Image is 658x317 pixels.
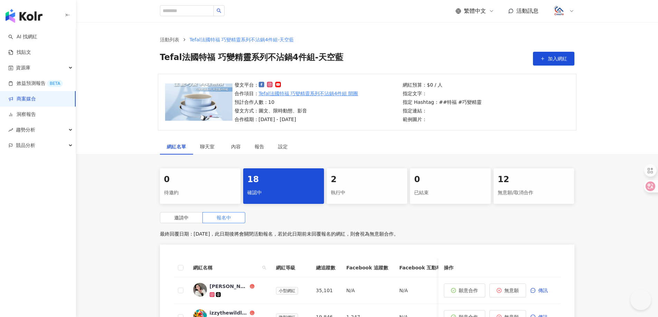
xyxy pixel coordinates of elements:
p: 範例圖片： [403,116,481,123]
span: 無意願 [504,288,519,293]
p: 發文方式：圖文、限時動態、影音 [235,107,358,115]
a: 效益預測報告BETA [8,80,63,87]
span: 傳訊 [538,288,548,293]
th: 總追蹤數 [311,258,341,277]
span: search [217,8,221,13]
span: close-circle [497,288,502,293]
button: 無意願 [489,284,526,297]
span: 加入網紅 [548,56,567,61]
span: 小型網紅 [276,287,298,295]
th: 網紅等級 [270,258,311,277]
p: 指定 Hashtag： [403,98,481,106]
th: 操作 [438,258,561,277]
th: Facebook 追蹤數 [341,258,394,277]
a: 洞察報告 [8,111,36,118]
span: check-circle [451,288,456,293]
span: 網紅名稱 [193,264,259,271]
p: 指定文字： [403,90,481,97]
span: 邀請中 [174,215,189,220]
button: 傳訊 [530,284,555,297]
img: logo [6,9,42,23]
td: N/A [394,277,447,304]
div: 2 [331,174,403,186]
span: 聊天室 [200,144,217,149]
p: 最終回覆日期：[DATE]，此日期後將會關閉活動報名，若於此日期前未回覆報名的網紅，則會視為無意願合作。 [160,229,574,239]
a: Tefal法國特福 巧變精靈系列不沾鍋4件組 開團 [259,90,358,97]
div: 12 [498,174,570,186]
span: Tefal法國特福 巧變精靈系列不沾鍋4件組-天空藍 [160,52,343,66]
div: 無意願/取消合作 [498,187,570,199]
span: 資源庫 [16,60,30,76]
p: 發文平台： [235,81,358,89]
p: 合作項目： [235,90,358,97]
img: logo.png [553,4,566,18]
img: Tefal法國特福 巧變精靈系列不沾鍋4件組 開團 [165,83,232,121]
p: 指定連結： [403,107,481,115]
div: 執行中 [331,187,403,199]
p: 網紅預算：$0 / 人 [403,81,481,89]
div: 設定 [278,143,288,150]
div: 內容 [231,143,241,150]
button: 願意合作 [444,284,485,297]
a: searchAI 找網紅 [8,33,37,40]
div: 18 [247,174,320,186]
div: 確認中 [247,187,320,199]
div: [PERSON_NAME]逼逼的吃喝玩樂 [210,283,248,290]
a: 商案媒合 [8,96,36,102]
div: 網紅名單 [167,143,186,150]
span: 繁體中文 [464,7,486,15]
p: 合作檔期：[DATE] - [DATE] [235,116,358,123]
button: 加入網紅 [533,52,574,66]
span: 競品分析 [16,138,35,153]
iframe: Help Scout Beacon - Open [630,289,651,310]
td: 35,101 [311,277,341,304]
span: message [531,288,535,293]
span: search [261,262,268,273]
span: 活動訊息 [516,8,538,14]
td: N/A [341,277,394,304]
span: 報名中 [217,215,231,220]
div: 0 [414,174,487,186]
th: Facebook 互動率 [394,258,447,277]
p: 預計合作人數：10 [235,98,358,106]
a: 活動列表 [159,36,181,43]
div: 待邀約 [164,187,237,199]
span: 趨勢分析 [16,122,35,138]
div: 報告 [255,143,264,150]
div: 已結束 [414,187,487,199]
span: rise [8,128,13,132]
div: 0 [164,174,237,186]
img: KOL Avatar [193,283,207,297]
a: 找貼文 [8,49,31,56]
span: 願意合作 [459,288,478,293]
span: search [262,266,266,270]
p: ##特福 #巧變精靈 [439,98,482,106]
div: izzythewildland [210,309,248,316]
span: Tefal法國特福 巧變精靈系列不沾鍋4件組-天空藍 [190,37,294,42]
